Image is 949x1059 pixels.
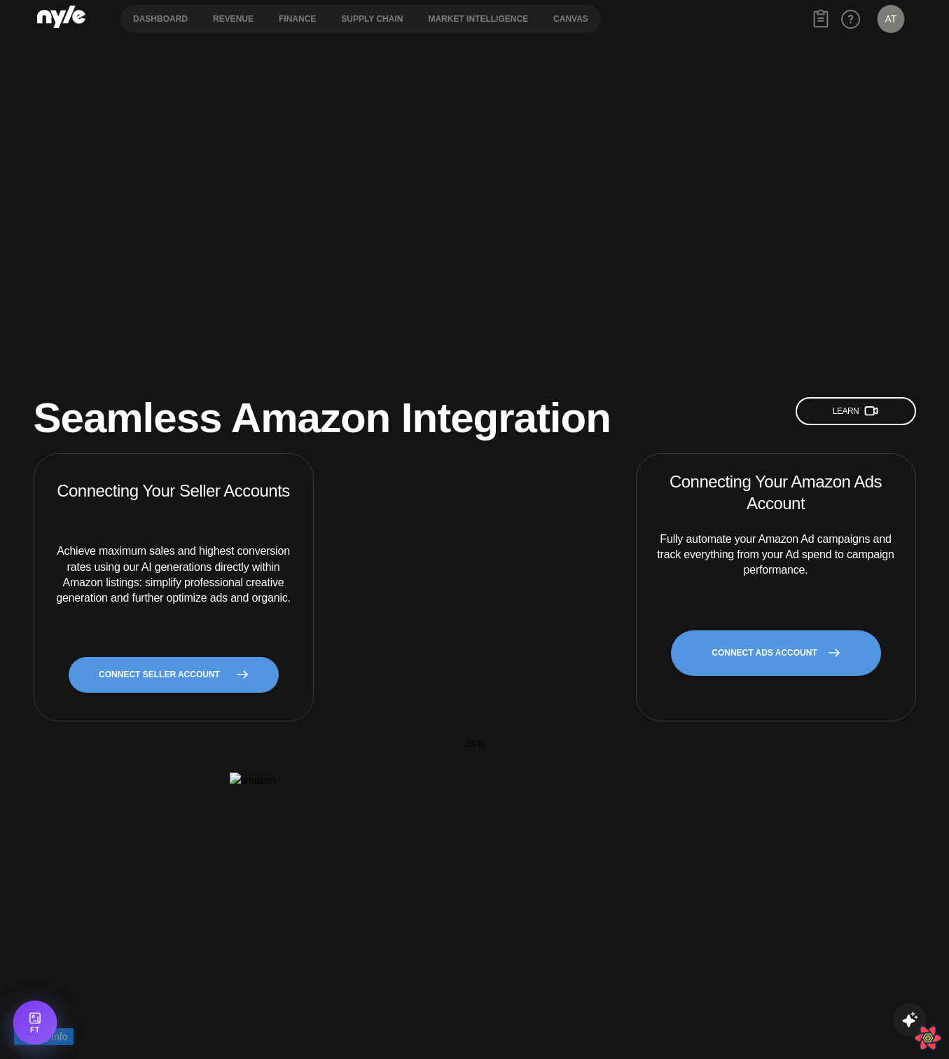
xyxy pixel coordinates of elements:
a: CONNECT SELLER ACCOUNT [69,657,279,693]
button: finance [266,14,328,24]
button: Canvas [541,14,601,24]
button: Dashboard [120,14,200,24]
p: Learn [833,405,879,417]
button: Market Intelligence [415,14,541,24]
button: AT [878,5,904,33]
span: Debug Info [20,1029,68,1044]
button: Revenue [200,14,266,24]
h2: Connecting Your Amazon Ads Account [653,471,899,514]
p: Fully automate your Amazon Ad campaigns and track everything from your Ad spend to campaign perfo... [653,532,899,579]
button: Learn [796,397,916,425]
button: Debug Info [14,1028,74,1045]
span: FT [30,1026,40,1034]
button: Skip [465,735,484,751]
img: amazon [230,773,720,788]
h1: Seamless Amazon Integration [34,397,611,439]
h2: Connecting Your Seller Accounts [57,471,290,510]
p: Achieve maximum sales and highest conversion rates using our AI generations directly within Amazo... [51,527,296,623]
button: Open React Query Devtools [914,1024,942,1052]
button: Open Feature Toggle Debug Panel [13,1001,57,1045]
a: CONNECT ADS ACCOUNT [671,630,881,676]
button: Supply chain [328,14,415,24]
